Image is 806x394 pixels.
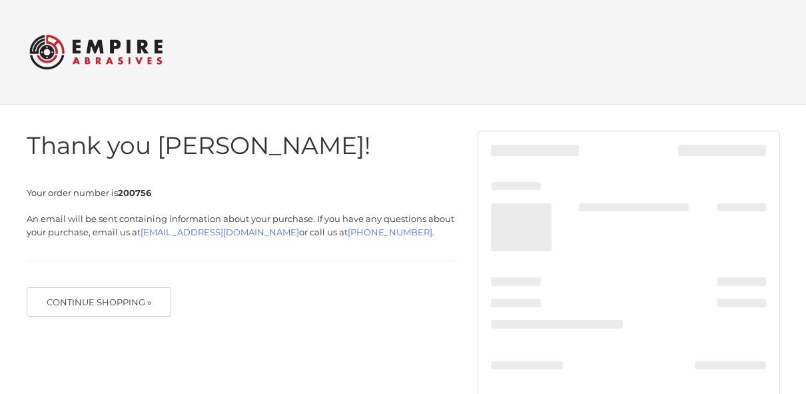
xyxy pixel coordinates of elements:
a: [PHONE_NUMBER] [348,227,432,237]
img: Empire Abrasives [29,26,163,78]
h1: Thank you [PERSON_NAME]! [27,131,458,161]
button: Continue Shopping » [27,287,172,317]
strong: 200756 [118,187,151,198]
a: [EMAIL_ADDRESS][DOMAIN_NAME] [141,227,299,237]
span: Your order number is [27,187,151,198]
span: An email will be sent containing information about your purchase. If you have any questions about... [27,213,454,237]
